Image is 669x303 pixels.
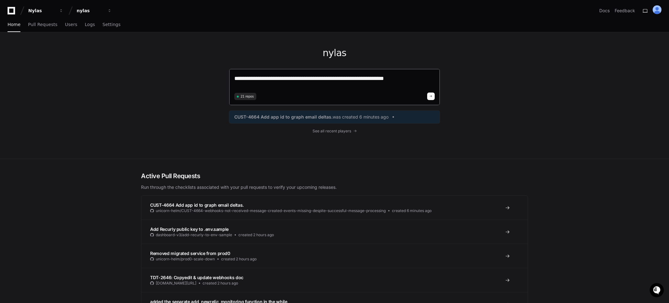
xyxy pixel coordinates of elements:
[63,66,76,71] span: Pylon
[28,8,55,14] div: Nylas
[313,129,351,134] span: See all recent players
[392,208,432,213] span: created 6 minutes ago
[26,5,66,16] button: Nylas
[8,18,20,32] a: Home
[85,23,95,26] span: Logs
[141,268,528,292] a: TDT-2646: Copyedit & update webhooks doc[DOMAIN_NAME][URL]created 2 hours ago
[85,18,95,32] a: Logs
[150,275,243,280] span: TDT-2646: Copyedit & update webhooks doc
[44,66,76,71] a: Powered byPylon
[229,129,440,134] a: See all recent players
[156,208,386,213] span: unicorn-helm/CUST-4664-webhooks-not-received-message-created-events-missing-despite-successful-me...
[74,5,114,16] button: nylas
[141,196,528,220] a: CUST-4664 Add app id to graph email deltas.unicorn-helm/CUST-4664-webhooks-not-received-message-c...
[150,251,230,256] span: Removed migrated service from prod0
[107,49,114,56] button: Start new chat
[615,8,635,14] button: Feedback
[229,47,440,59] h1: nylas
[599,8,610,14] a: Docs
[150,202,244,208] span: CUST-4664 Add app id to graph email deltas.
[102,23,120,26] span: Settings
[77,8,104,14] div: nylas
[649,282,666,299] iframe: Open customer support
[141,220,528,244] a: Add Recurly public key to .env.sampledashboard-v3/add-recurly-to-env-samplecreated 2 hours ago
[156,281,196,286] span: [DOMAIN_NAME][URL]
[141,244,528,268] a: Removed migrated service from prod0unicorn-helm/prod0-scale-downcreated 2 hours ago
[21,47,103,53] div: Start new chat
[102,18,120,32] a: Settings
[156,257,215,262] span: unicorn-helm/prod0-scale-down
[203,281,238,286] span: created 2 hours ago
[6,47,18,58] img: 1736555170064-99ba0984-63c1-480f-8ee9-699278ef63ed
[221,257,257,262] span: created 2 hours ago
[8,23,20,26] span: Home
[241,94,254,99] span: 21 repos
[141,172,528,180] h2: Active Pull Requests
[141,184,528,190] p: Run through the checklists associated with your pull requests to verify your upcoming releases.
[234,114,333,120] span: CUST-4664 Add app id to graph email deltas.
[28,23,57,26] span: Pull Requests
[28,18,57,32] a: Pull Requests
[653,5,661,14] img: ALV-UjUTLTKDo2-V5vjG4wR1buipwogKm1wWuvNrTAMaancOL2w8d8XiYMyzUPCyapUwVg1DhQ_h_MBM3ufQigANgFbfgRVfo...
[65,18,77,32] a: Users
[65,23,77,26] span: Users
[150,226,229,232] span: Add Recurly public key to .env.sample
[6,6,19,19] img: PlayerZero
[234,114,435,120] a: CUST-4664 Add app id to graph email deltas.was created 6 minutes ago
[333,114,389,120] span: was created 6 minutes ago
[21,53,79,58] div: We're available if you need us!
[6,25,114,35] div: Welcome
[238,232,274,237] span: created 2 hours ago
[156,232,232,237] span: dashboard-v3/add-recurly-to-env-sample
